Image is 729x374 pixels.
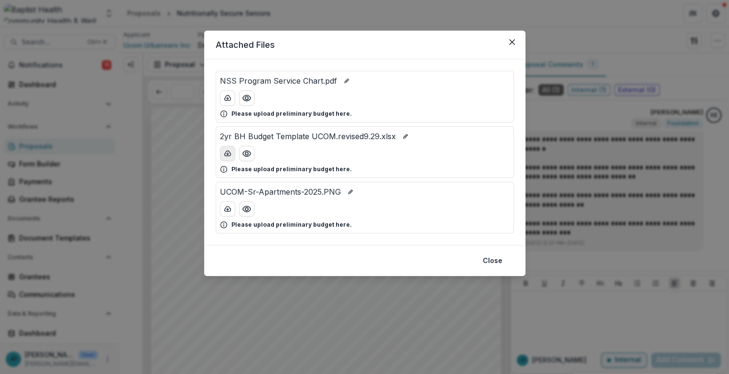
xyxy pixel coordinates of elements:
[239,201,254,217] button: Preview UCOM-Sr-Apartments-2025.PNG
[231,165,352,174] p: Please upload preliminary budget here.
[220,186,341,198] p: UCOM-Sr-Apartments-2025.PNG
[239,90,254,106] button: Preview NSS Program Service Chart.pdf
[345,186,356,198] button: edit-file-name
[231,220,352,229] p: Please upload preliminary budget here.
[239,146,254,161] button: Preview 2yr BH Budget Template UCOM.revised9.29.xlsx
[220,131,396,142] p: 2yr BH Budget Template UCOM.revised9.29.xlsx
[204,31,525,59] header: Attached Files
[220,146,235,161] button: download-button
[220,75,337,87] p: NSS Program Service Chart.pdf
[231,110,352,118] p: Please upload preliminary budget here.
[504,34,520,50] button: Close
[341,75,352,87] button: edit-file-name
[477,253,508,268] button: Close
[220,201,235,217] button: download-button
[220,90,235,106] button: download-button
[400,131,411,142] button: edit-file-name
